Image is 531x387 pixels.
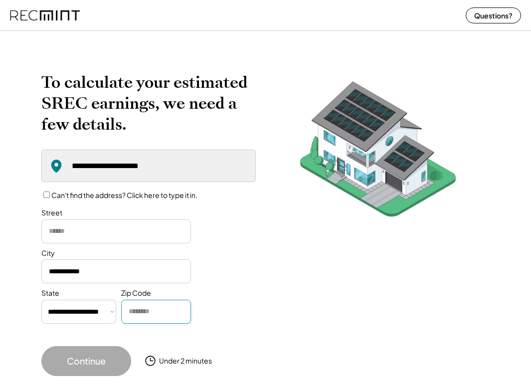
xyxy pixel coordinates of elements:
[41,346,131,376] button: Continue
[51,191,197,199] label: Can't find the address? Click here to type it in.
[41,288,59,298] div: State
[10,2,80,28] img: recmint-logotype%403x%20%281%29.jpeg
[41,208,62,218] div: Street
[466,7,521,23] button: Questions?
[121,288,151,298] div: Zip Code
[41,72,256,135] h2: To calculate your estimated SREC earnings, we need a few details.
[159,356,212,366] div: Under 2 minutes
[281,72,475,232] img: RecMintArtboard%207.png
[41,248,55,258] div: City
